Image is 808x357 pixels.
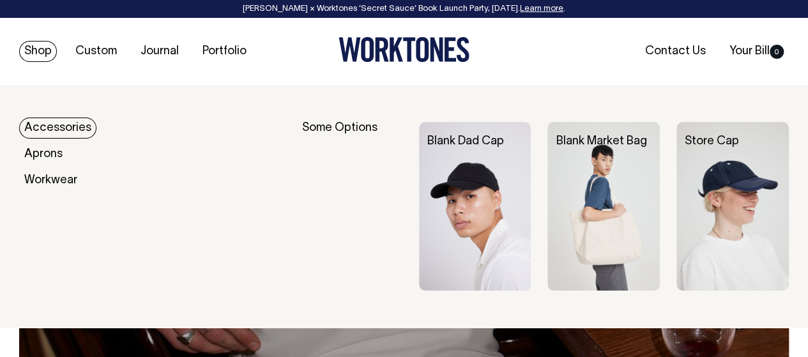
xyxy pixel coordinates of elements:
[19,144,68,165] a: Aprons
[685,136,739,147] a: Store Cap
[640,41,711,62] a: Contact Us
[427,136,504,147] a: Blank Dad Cap
[13,4,795,13] div: [PERSON_NAME] × Worktones ‘Secret Sauce’ Book Launch Party, [DATE]. .
[547,122,660,291] img: Blank Market Bag
[556,136,646,147] a: Blank Market Bag
[724,41,789,62] a: Your Bill0
[197,41,252,62] a: Portfolio
[520,5,563,13] a: Learn more
[770,45,784,59] span: 0
[70,41,122,62] a: Custom
[419,122,531,291] img: Blank Dad Cap
[19,41,57,62] a: Shop
[19,170,82,191] a: Workwear
[135,41,184,62] a: Journal
[19,118,96,139] a: Accessories
[676,122,789,291] img: Store Cap
[302,122,402,291] div: Some Options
